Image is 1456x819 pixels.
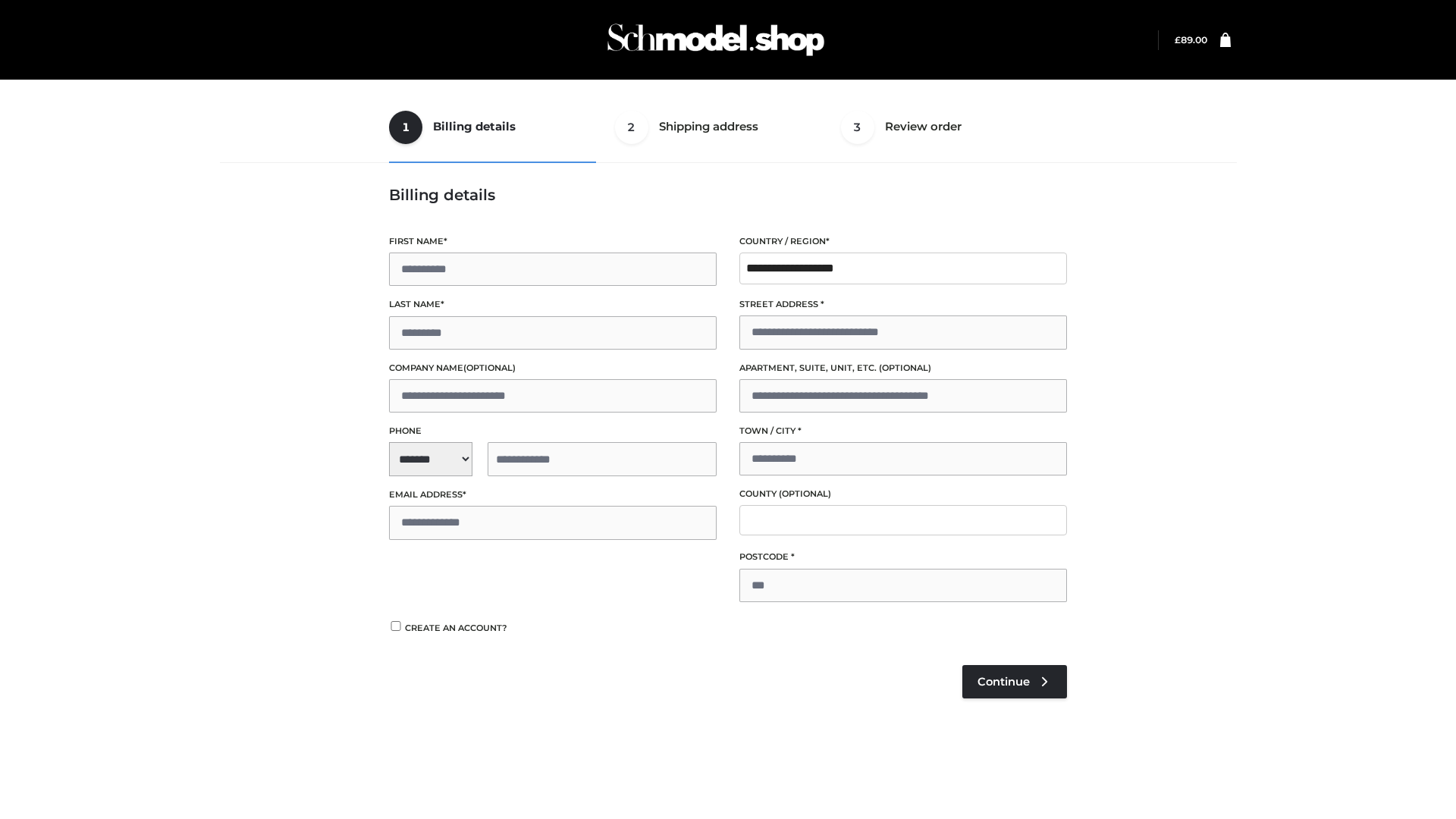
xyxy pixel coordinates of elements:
[779,488,831,499] span: (optional)
[405,623,507,633] span: Create an account?
[739,487,1067,501] label: County
[1175,34,1181,45] span: £
[739,361,1067,375] label: Apartment, suite, unit, etc.
[962,665,1067,698] a: Continue
[389,621,403,631] input: Create an account?
[739,234,1067,249] label: Country / Region
[977,675,1030,689] span: Continue
[1175,34,1207,45] bdi: 89.00
[1175,34,1207,45] a: £89.00
[602,10,830,70] img: Schmodel Admin 964
[389,361,717,375] label: Company name
[879,362,931,373] span: (optional)
[389,488,717,502] label: Email address
[389,424,717,438] label: Phone
[389,186,1067,204] h3: Billing details
[463,362,516,373] span: (optional)
[389,234,717,249] label: First name
[739,297,1067,312] label: Street address
[739,550,1067,564] label: Postcode
[389,297,717,312] label: Last name
[739,424,1067,438] label: Town / City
